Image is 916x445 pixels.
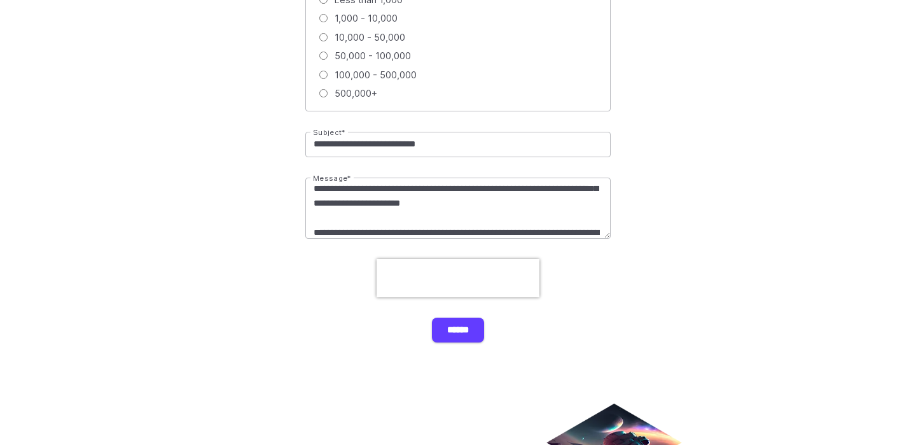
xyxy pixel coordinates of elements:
[335,30,405,45] span: 10,000 - 50,000
[335,67,417,82] span: 100,000 - 500,000
[335,86,377,101] span: 500,000+
[313,174,347,183] span: Message
[319,71,328,79] input: 100,000 - 500,000
[319,33,328,41] input: 10,000 - 50,000
[319,14,328,22] input: 1,000 - 10,000
[335,48,411,63] span: 50,000 - 100,000
[319,52,328,60] input: 50,000 - 100,000
[313,128,342,137] span: Subject
[377,259,539,297] iframe: reCAPTCHA
[319,89,328,97] input: 500,000+
[335,11,398,25] span: 1,000 - 10,000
